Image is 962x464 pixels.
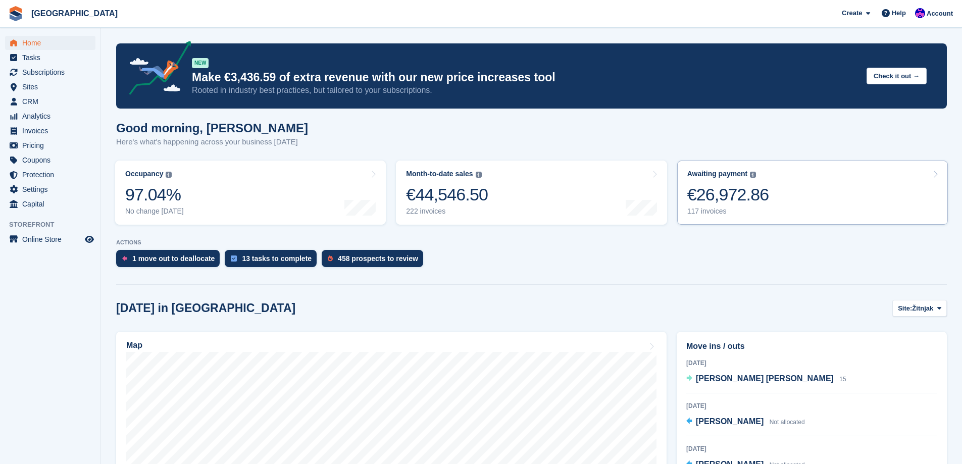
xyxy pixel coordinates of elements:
[5,153,95,167] a: menu
[5,50,95,65] a: menu
[166,172,172,178] img: icon-info-grey-7440780725fd019a000dd9b08b2336e03edf1995a4989e88bcd33f0948082b44.svg
[328,255,333,262] img: prospect-51fa495bee0391a8d652442698ab0144808aea92771e9ea1ae160a38d050c398.svg
[892,300,947,317] button: Site: Žitnjak
[22,153,83,167] span: Coupons
[5,197,95,211] a: menu
[115,161,386,225] a: Occupancy 97.04% No change [DATE]
[192,70,858,85] p: Make €3,436.59 of extra revenue with our new price increases tool
[406,207,488,216] div: 222 invoices
[5,65,95,79] a: menu
[687,170,748,178] div: Awaiting payment
[842,8,862,18] span: Create
[686,373,846,386] a: [PERSON_NAME] [PERSON_NAME] 15
[686,340,937,352] h2: Move ins / outs
[9,220,100,230] span: Storefront
[22,168,83,182] span: Protection
[132,254,215,263] div: 1 move out to deallocate
[915,8,925,18] img: Ivan Gačić
[126,341,142,350] h2: Map
[927,9,953,19] span: Account
[686,444,937,453] div: [DATE]
[242,254,312,263] div: 13 tasks to complete
[5,80,95,94] a: menu
[406,170,473,178] div: Month-to-date sales
[125,184,184,205] div: 97.04%
[867,68,927,84] button: Check it out →
[22,50,83,65] span: Tasks
[476,172,482,178] img: icon-info-grey-7440780725fd019a000dd9b08b2336e03edf1995a4989e88bcd33f0948082b44.svg
[839,376,846,383] span: 15
[338,254,418,263] div: 458 prospects to review
[898,303,912,314] span: Site:
[125,170,163,178] div: Occupancy
[396,161,667,225] a: Month-to-date sales €44,546.50 222 invoices
[22,182,83,196] span: Settings
[912,303,933,314] span: Žitnjak
[22,197,83,211] span: Capital
[686,401,937,410] div: [DATE]
[231,255,237,262] img: task-75834270c22a3079a89374b754ae025e5fb1db73e45f91037f5363f120a921f8.svg
[687,184,769,205] div: €26,972.86
[22,232,83,246] span: Online Store
[27,5,122,22] a: [GEOGRAPHIC_DATA]
[5,168,95,182] a: menu
[116,136,308,148] p: Here's what's happening across your business [DATE]
[5,182,95,196] a: menu
[192,85,858,96] p: Rooted in industry best practices, but tailored to your subscriptions.
[696,417,764,426] span: [PERSON_NAME]
[22,36,83,50] span: Home
[5,36,95,50] a: menu
[125,207,184,216] div: No change [DATE]
[687,207,769,216] div: 117 invoices
[322,250,428,272] a: 458 prospects to review
[696,374,834,383] span: [PERSON_NAME] [PERSON_NAME]
[892,8,906,18] span: Help
[5,109,95,123] a: menu
[5,232,95,246] a: menu
[686,358,937,368] div: [DATE]
[116,250,225,272] a: 1 move out to deallocate
[121,41,191,98] img: price-adjustments-announcement-icon-8257ccfd72463d97f412b2fc003d46551f7dbcb40ab6d574587a9cd5c0d94...
[686,416,805,429] a: [PERSON_NAME] Not allocated
[116,121,308,135] h1: Good morning, [PERSON_NAME]
[22,80,83,94] span: Sites
[116,301,295,315] h2: [DATE] in [GEOGRAPHIC_DATA]
[122,255,127,262] img: move_outs_to_deallocate_icon-f764333ba52eb49d3ac5e1228854f67142a1ed5810a6f6cc68b1a99e826820c5.svg
[750,172,756,178] img: icon-info-grey-7440780725fd019a000dd9b08b2336e03edf1995a4989e88bcd33f0948082b44.svg
[5,124,95,138] a: menu
[116,239,947,246] p: ACTIONS
[5,94,95,109] a: menu
[83,233,95,245] a: Preview store
[770,419,805,426] span: Not allocated
[22,65,83,79] span: Subscriptions
[192,58,209,68] div: NEW
[5,138,95,152] a: menu
[22,109,83,123] span: Analytics
[225,250,322,272] a: 13 tasks to complete
[22,94,83,109] span: CRM
[8,6,23,21] img: stora-icon-8386f47178a22dfd0bd8f6a31ec36ba5ce8667c1dd55bd0f319d3a0aa187defe.svg
[406,184,488,205] div: €44,546.50
[22,138,83,152] span: Pricing
[22,124,83,138] span: Invoices
[677,161,948,225] a: Awaiting payment €26,972.86 117 invoices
